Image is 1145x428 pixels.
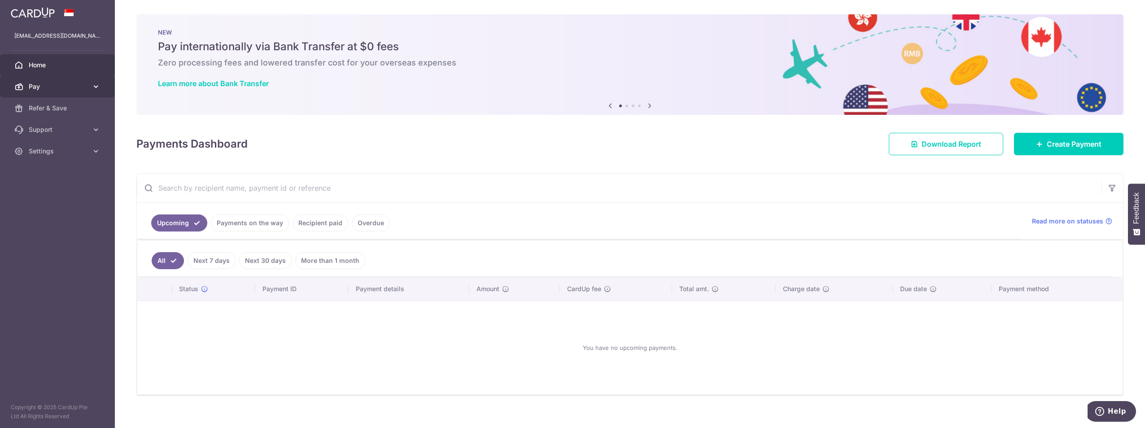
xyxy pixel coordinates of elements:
[992,277,1123,301] th: Payment method
[158,39,1102,54] h5: Pay internationally via Bank Transfer at $0 fees
[158,57,1102,68] h6: Zero processing fees and lowered transfer cost for your overseas expenses
[476,284,499,293] span: Amount
[349,277,469,301] th: Payment details
[11,7,55,18] img: CardUp
[293,214,348,231] a: Recipient paid
[352,214,390,231] a: Overdue
[1047,139,1101,149] span: Create Payment
[1128,183,1145,245] button: Feedback - Show survey
[158,79,269,88] a: Learn more about Bank Transfer
[188,252,236,269] a: Next 7 days
[1014,133,1123,155] a: Create Payment
[29,125,88,134] span: Support
[152,252,184,269] a: All
[137,174,1101,202] input: Search by recipient name, payment id or reference
[1132,192,1141,224] span: Feedback
[29,61,88,70] span: Home
[255,277,349,301] th: Payment ID
[136,14,1123,115] img: Bank transfer banner
[1088,401,1136,424] iframe: Opens a widget where you can find more information
[14,31,101,40] p: [EMAIL_ADDRESS][DOMAIN_NAME]
[900,284,927,293] span: Due date
[567,284,601,293] span: CardUp fee
[1032,217,1103,226] span: Read more on statuses
[151,214,207,231] a: Upcoming
[136,136,248,152] h4: Payments Dashboard
[29,147,88,156] span: Settings
[158,29,1102,36] p: NEW
[889,133,1003,155] a: Download Report
[29,82,88,91] span: Pay
[29,104,88,113] span: Refer & Save
[239,252,292,269] a: Next 30 days
[295,252,365,269] a: More than 1 month
[922,139,981,149] span: Download Report
[1032,217,1112,226] a: Read more on statuses
[679,284,709,293] span: Total amt.
[179,284,198,293] span: Status
[783,284,820,293] span: Charge date
[211,214,289,231] a: Payments on the way
[148,308,1112,387] div: You have no upcoming payments.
